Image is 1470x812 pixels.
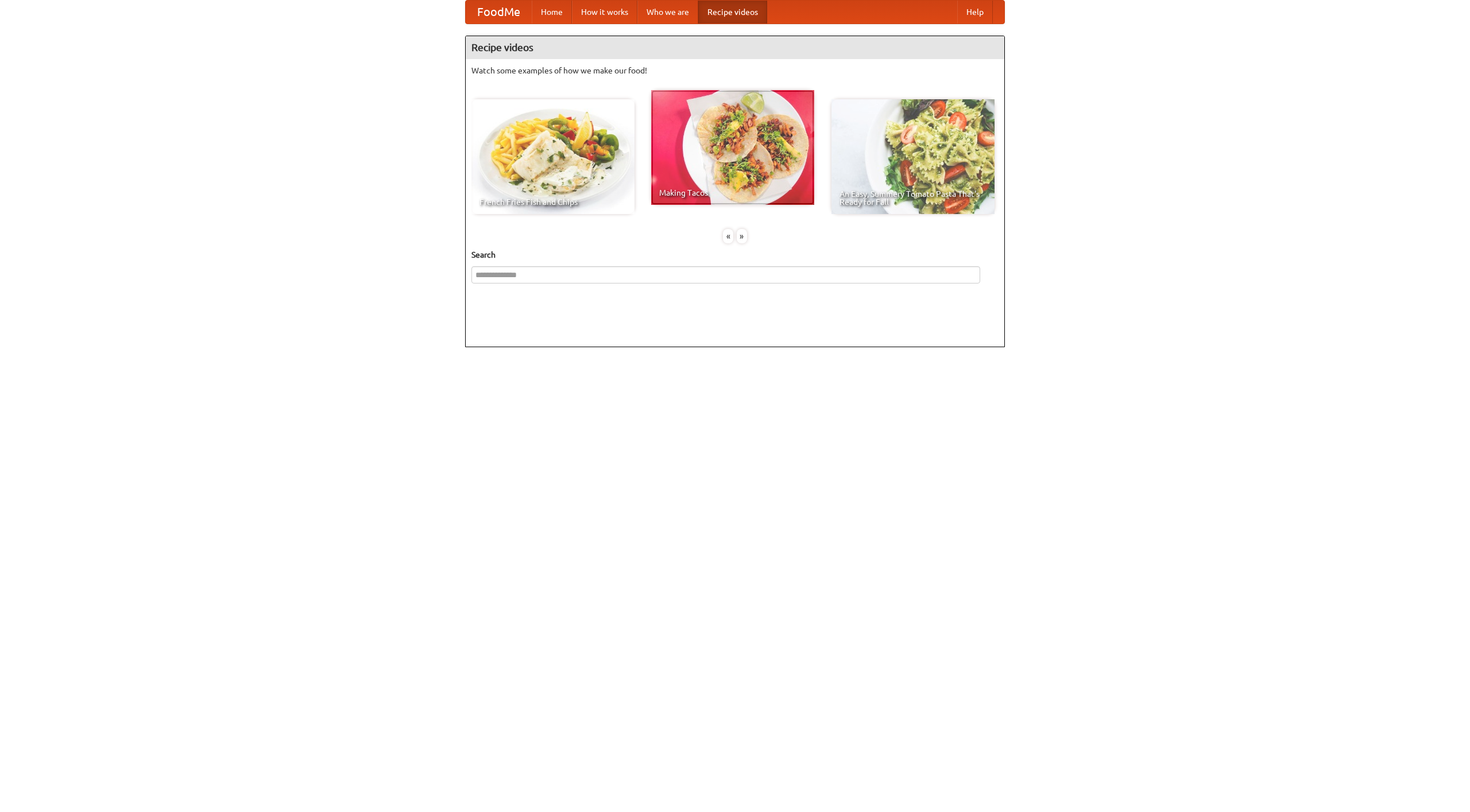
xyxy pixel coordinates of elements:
[471,249,999,261] h5: Search
[532,1,572,24] a: Home
[957,1,993,24] a: Help
[479,198,626,206] span: French Fries Fish and Chips
[737,229,747,243] div: »
[471,99,635,214] a: French Fries Fish and Chips
[840,190,987,206] span: An Easy, Summery Tomato Pasta That's Ready for Fall
[651,90,814,205] a: Making Tacos
[723,229,733,243] div: «
[831,99,995,214] a: An Easy, Summery Tomato Pasta That's Ready for Fall
[698,1,767,24] a: Recipe videos
[637,1,698,24] a: Who we are
[572,1,637,24] a: How it works
[471,65,999,76] p: Watch some examples of how we make our food!
[466,36,1004,59] h4: Recipe videos
[659,189,806,197] span: Making Tacos
[466,1,532,24] a: FoodMe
